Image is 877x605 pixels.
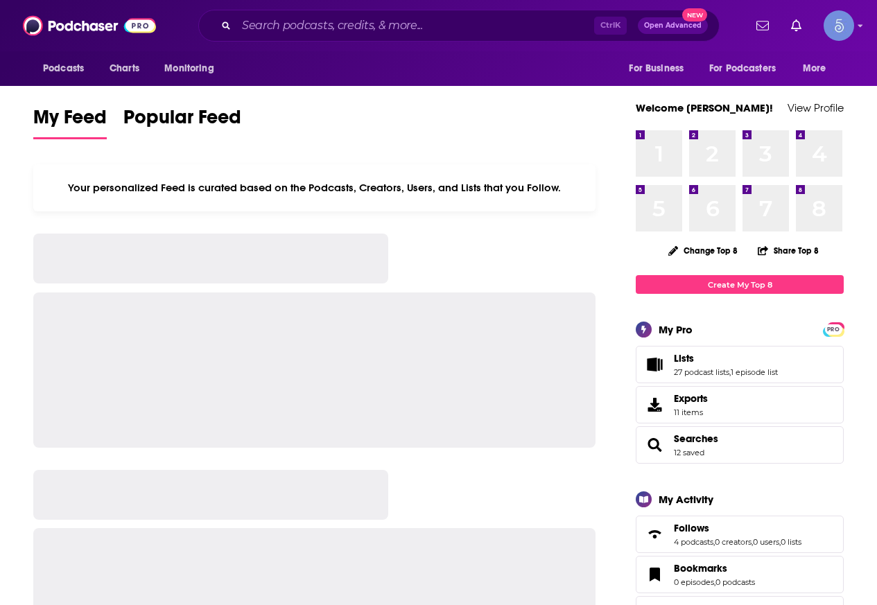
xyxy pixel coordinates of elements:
a: My Feed [33,105,107,139]
img: User Profile [824,10,854,41]
span: Monitoring [164,59,214,78]
a: Exports [636,386,844,423]
div: My Pro [659,323,693,336]
span: More [803,59,826,78]
a: Lists [641,355,668,374]
a: Charts [101,55,148,82]
a: Searches [641,435,668,455]
span: , [752,537,753,547]
span: Charts [110,59,139,78]
a: Searches [674,432,718,445]
a: Bookmarks [641,565,668,584]
a: Welcome [PERSON_NAME]! [636,101,773,114]
span: 11 items [674,407,708,417]
a: Show notifications dropdown [785,14,807,37]
span: Open Advanced [644,22,702,29]
span: Exports [641,395,668,414]
span: Searches [636,426,844,464]
a: Popular Feed [123,105,241,139]
span: Popular Feed [123,105,241,137]
a: 27 podcast lists [674,367,729,377]
a: Create My Top 8 [636,275,844,294]
a: 0 episodes [674,577,714,587]
a: PRO [825,324,842,334]
span: PRO [825,324,842,335]
span: Lists [636,346,844,383]
a: 12 saved [674,448,704,457]
span: , [714,577,715,587]
div: My Activity [659,493,713,506]
span: Ctrl K [594,17,627,35]
span: For Business [629,59,684,78]
span: Follows [674,522,709,534]
span: Exports [674,392,708,405]
a: 4 podcasts [674,537,713,547]
span: For Podcasters [709,59,776,78]
span: Podcasts [43,59,84,78]
span: Bookmarks [636,556,844,593]
a: 1 episode list [731,367,778,377]
button: open menu [619,55,701,82]
div: Your personalized Feed is curated based on the Podcasts, Creators, Users, and Lists that you Follow. [33,164,596,211]
button: open menu [33,55,102,82]
div: Search podcasts, credits, & more... [198,10,720,42]
a: Lists [674,352,778,365]
a: 0 creators [715,537,752,547]
span: Lists [674,352,694,365]
button: Show profile menu [824,10,854,41]
span: Bookmarks [674,562,727,575]
a: View Profile [788,101,844,114]
button: Share Top 8 [757,237,819,264]
button: open menu [155,55,232,82]
a: 0 lists [781,537,801,547]
a: Show notifications dropdown [751,14,774,37]
span: , [729,367,731,377]
span: My Feed [33,105,107,137]
input: Search podcasts, credits, & more... [236,15,594,37]
a: Follows [641,525,668,544]
span: New [682,8,707,21]
span: Logged in as Spiral5-G1 [824,10,854,41]
span: , [779,537,781,547]
a: 0 users [753,537,779,547]
button: Open AdvancedNew [638,17,708,34]
a: Bookmarks [674,562,755,575]
button: open menu [700,55,796,82]
a: 0 podcasts [715,577,755,587]
span: , [713,537,715,547]
span: Follows [636,516,844,553]
button: Change Top 8 [660,242,746,259]
button: open menu [793,55,844,82]
a: Follows [674,522,801,534]
img: Podchaser - Follow, Share and Rate Podcasts [23,12,156,39]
